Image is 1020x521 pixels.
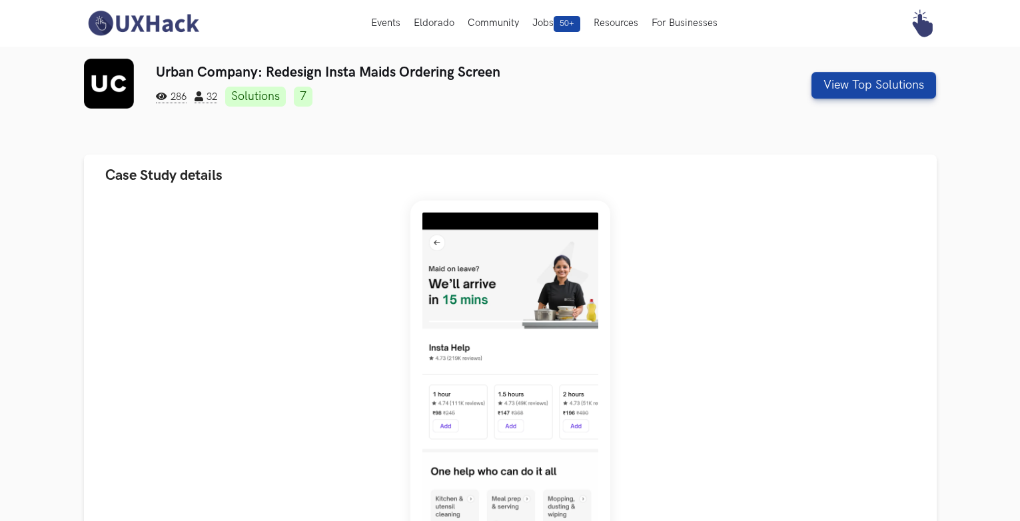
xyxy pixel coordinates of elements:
[554,16,580,32] span: 50+
[225,87,286,107] a: Solutions
[811,72,936,99] button: View Top Solutions
[84,9,203,37] img: UXHack-logo.png
[105,167,223,185] span: Case Study details
[156,91,187,103] span: 286
[84,59,134,109] img: Urban Company logo
[84,155,937,197] button: Case Study details
[908,9,936,37] img: Your profile pic
[156,64,720,81] h3: Urban Company: Redesign Insta Maids Ordering Screen
[294,87,312,107] a: 7
[195,91,217,103] span: 32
